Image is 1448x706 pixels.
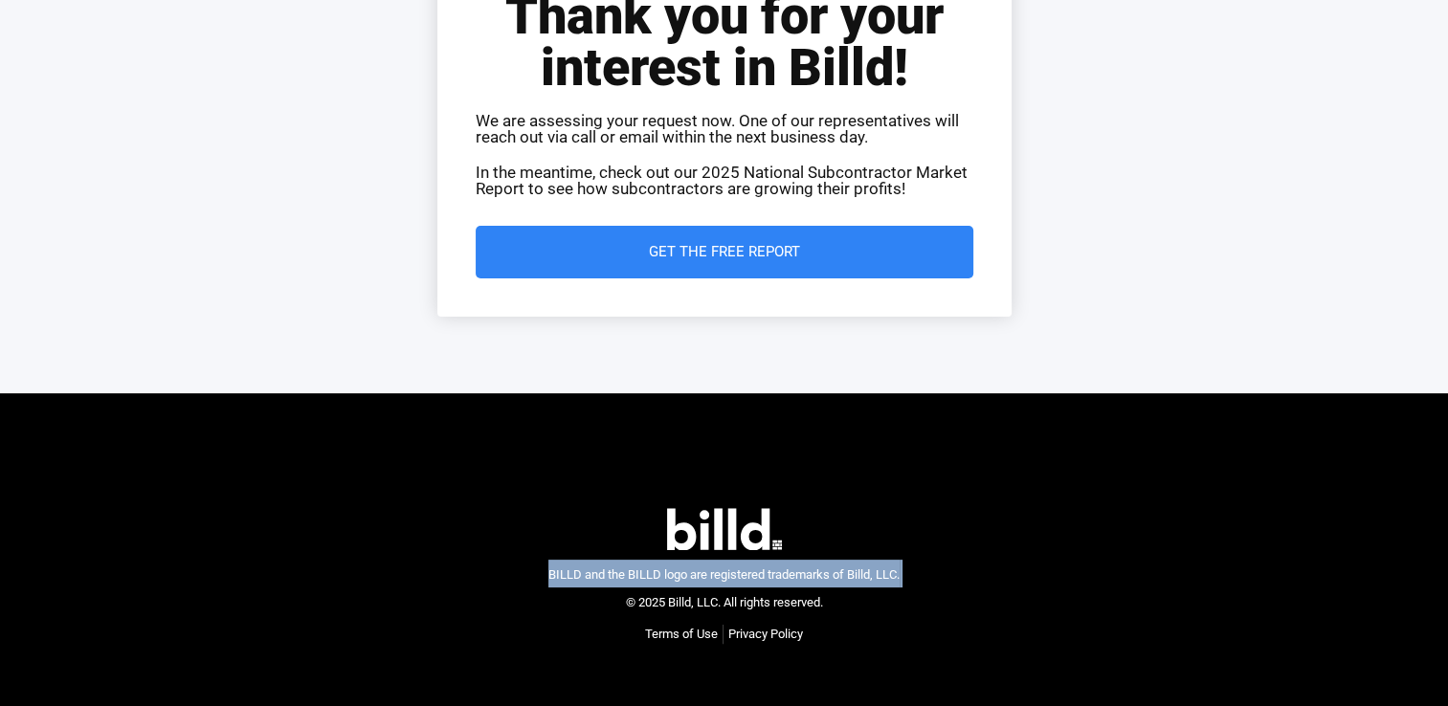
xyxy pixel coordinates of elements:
[548,567,900,609] span: BILLD and the BILLD logo are registered trademarks of Billd, LLC. © 2025 Billd, LLC. All rights r...
[476,226,973,278] a: Get the Free Report
[645,625,803,644] nav: Menu
[476,165,973,197] p: In the meantime, check out our 2025 National Subcontractor Market Report to see how subcontractor...
[728,625,803,644] a: Privacy Policy
[476,113,973,145] p: We are assessing your request now. One of our representatives will reach out via call or email wi...
[645,625,718,644] a: Terms of Use
[649,245,800,259] span: Get the Free Report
